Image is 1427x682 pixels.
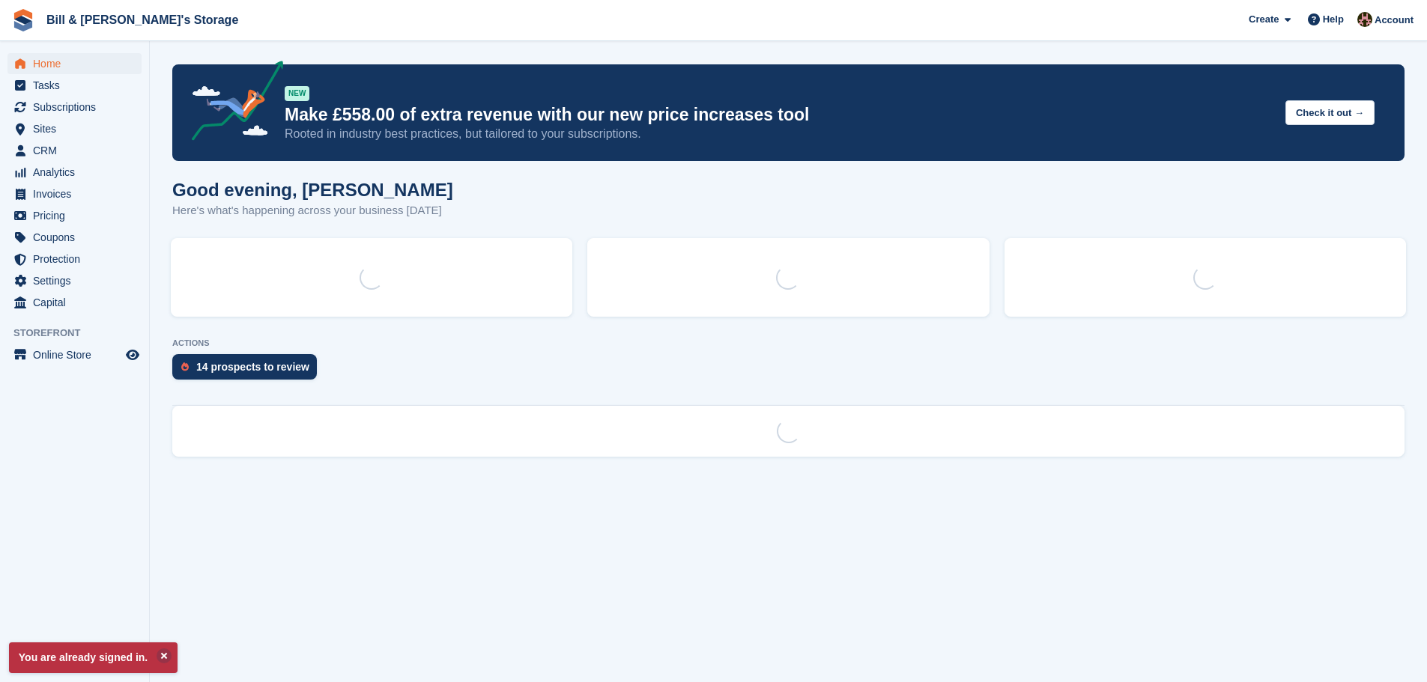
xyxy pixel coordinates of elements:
[172,202,453,219] p: Here's what's happening across your business [DATE]
[7,292,142,313] a: menu
[33,53,123,74] span: Home
[7,97,142,118] a: menu
[33,344,123,365] span: Online Store
[7,344,142,365] a: menu
[33,140,123,161] span: CRM
[7,140,142,161] a: menu
[7,270,142,291] a: menu
[172,180,453,200] h1: Good evening, [PERSON_NAME]
[33,75,123,96] span: Tasks
[172,354,324,387] a: 14 prospects to review
[7,75,142,96] a: menu
[33,118,123,139] span: Sites
[196,361,309,373] div: 14 prospects to review
[7,183,142,204] a: menu
[12,9,34,31] img: stora-icon-8386f47178a22dfd0bd8f6a31ec36ba5ce8667c1dd55bd0f319d3a0aa187defe.svg
[40,7,244,32] a: Bill & [PERSON_NAME]'s Storage
[33,227,123,248] span: Coupons
[1357,12,1372,27] img: Jack Bottesch
[7,249,142,270] a: menu
[285,86,309,101] div: NEW
[7,227,142,248] a: menu
[285,104,1273,126] p: Make £558.00 of extra revenue with our new price increases tool
[9,642,178,673] p: You are already signed in.
[7,53,142,74] a: menu
[172,338,1405,348] p: ACTIONS
[1285,100,1375,125] button: Check it out →
[285,126,1273,142] p: Rooted in industry best practices, but tailored to your subscriptions.
[33,270,123,291] span: Settings
[33,162,123,183] span: Analytics
[33,292,123,313] span: Capital
[13,326,149,341] span: Storefront
[33,183,123,204] span: Invoices
[1249,12,1279,27] span: Create
[181,362,189,371] img: prospect-51fa495bee0391a8d652442698ab0144808aea92771e9ea1ae160a38d050c398.svg
[7,205,142,226] a: menu
[124,346,142,364] a: Preview store
[33,97,123,118] span: Subscriptions
[1323,12,1344,27] span: Help
[179,61,284,146] img: price-adjustments-announcement-icon-8257ccfd72463d97f412b2fc003d46551f7dbcb40ab6d574587a9cd5c0d94...
[7,162,142,183] a: menu
[7,118,142,139] a: menu
[33,249,123,270] span: Protection
[33,205,123,226] span: Pricing
[1375,13,1414,28] span: Account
